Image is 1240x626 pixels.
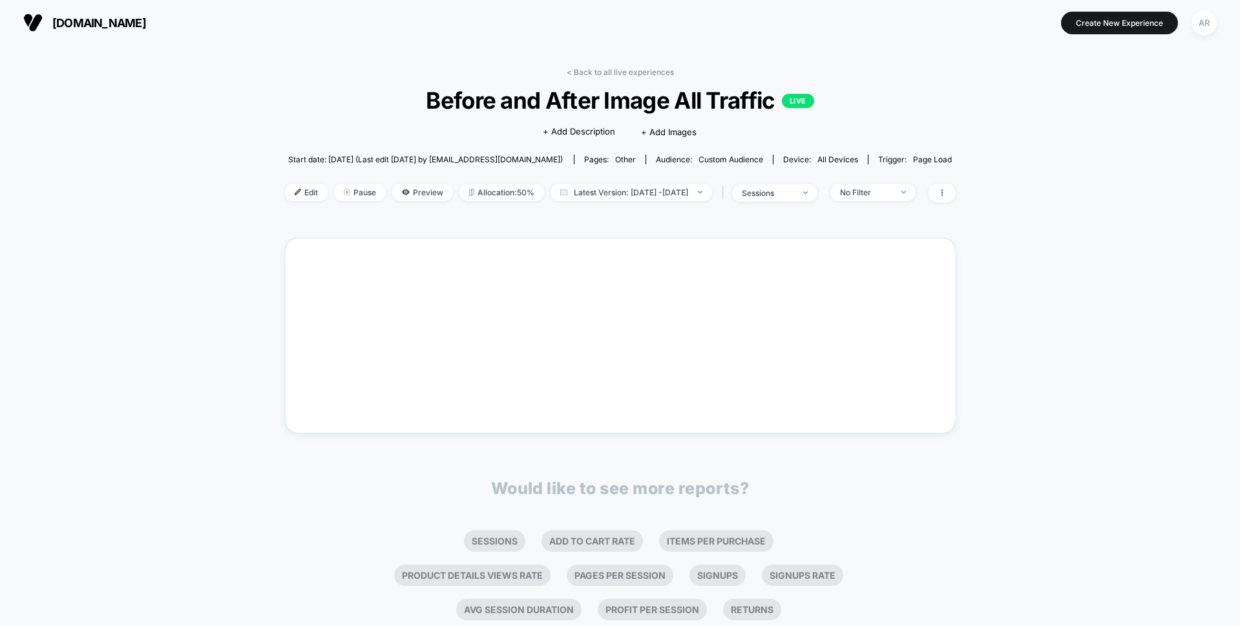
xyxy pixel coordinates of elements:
div: Pages: [584,155,636,164]
img: end [803,191,808,194]
a: < Back to all live experiences [567,67,674,77]
img: end [344,189,350,195]
span: | [719,184,732,202]
img: calendar [560,189,567,195]
span: Device: [773,155,868,164]
span: Before and After Image All Traffic [318,87,921,114]
div: Audience: [656,155,763,164]
span: Preview [392,184,453,201]
img: Visually logo [23,13,43,32]
span: all devices [817,155,858,164]
li: Product Details Views Rate [394,565,551,586]
div: Trigger: [878,155,952,164]
button: Create New Experience [1061,12,1178,34]
p: LIVE [782,94,814,108]
li: Items Per Purchase [659,530,773,552]
span: Page Load [913,155,952,164]
li: Profit Per Session [598,599,707,620]
span: Start date: [DATE] (Last edit [DATE] by [EMAIL_ADDRESS][DOMAIN_NAME]) [288,155,563,164]
li: Sessions [464,530,525,552]
div: sessions [742,188,793,198]
span: Edit [285,184,328,201]
span: [DOMAIN_NAME] [52,16,146,30]
span: other [615,155,636,164]
img: edit [295,189,301,195]
img: end [698,191,702,193]
li: Signups [689,565,746,586]
span: Latest Version: [DATE] - [DATE] [551,184,712,201]
p: Would like to see more reports? [491,479,750,498]
div: AR [1192,10,1217,36]
li: Pages Per Session [567,565,673,586]
li: Signups Rate [762,565,843,586]
button: AR [1188,10,1221,36]
li: Returns [723,599,781,620]
span: Pause [334,184,386,201]
span: Allocation: 50% [459,184,544,201]
span: + Add Images [641,127,697,137]
img: end [901,191,906,193]
button: [DOMAIN_NAME] [19,12,150,33]
li: Add To Cart Rate [541,530,643,552]
img: rebalance [469,189,474,196]
div: No Filter [840,188,892,197]
span: Custom Audience [699,155,763,164]
li: Avg Session Duration [456,599,582,620]
span: + Add Description [543,125,615,138]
